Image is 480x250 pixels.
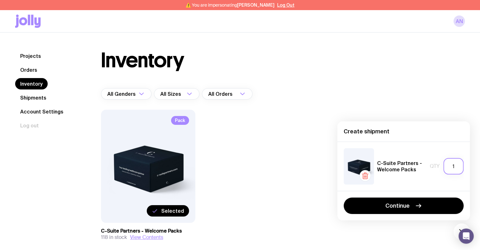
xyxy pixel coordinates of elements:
[154,88,199,100] div: Search for option
[171,116,189,125] span: Pack
[453,15,465,27] a: AN
[130,234,163,241] button: View Contents
[101,88,151,100] div: Search for option
[377,160,427,173] h5: C-Suite Partners - Welcome Packs
[344,198,464,214] button: Continue
[101,228,195,234] h3: C-Suite Partners - Welcome Packs
[208,88,234,100] span: All Orders
[15,78,48,89] a: Inventory
[160,88,182,100] span: All Sizes
[182,88,185,100] input: Search for option
[186,3,275,8] span: ⚠️ You are impersonating
[15,92,51,103] a: Shipments
[277,3,294,8] button: Log Out
[15,106,68,117] a: Account Settings
[15,120,44,131] button: Log out
[161,208,184,214] span: Selected
[385,202,410,210] span: Continue
[430,163,440,169] span: Qty
[101,234,127,241] span: 118 in stock
[202,88,252,100] div: Search for option
[15,64,42,76] a: Orders
[344,128,464,135] h4: Create shipment
[15,50,46,62] a: Projects
[234,88,238,100] input: Search for option
[237,3,275,8] span: [PERSON_NAME]
[459,229,474,244] div: Open Intercom Messenger
[101,50,184,70] h1: Inventory
[107,88,137,100] span: All Genders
